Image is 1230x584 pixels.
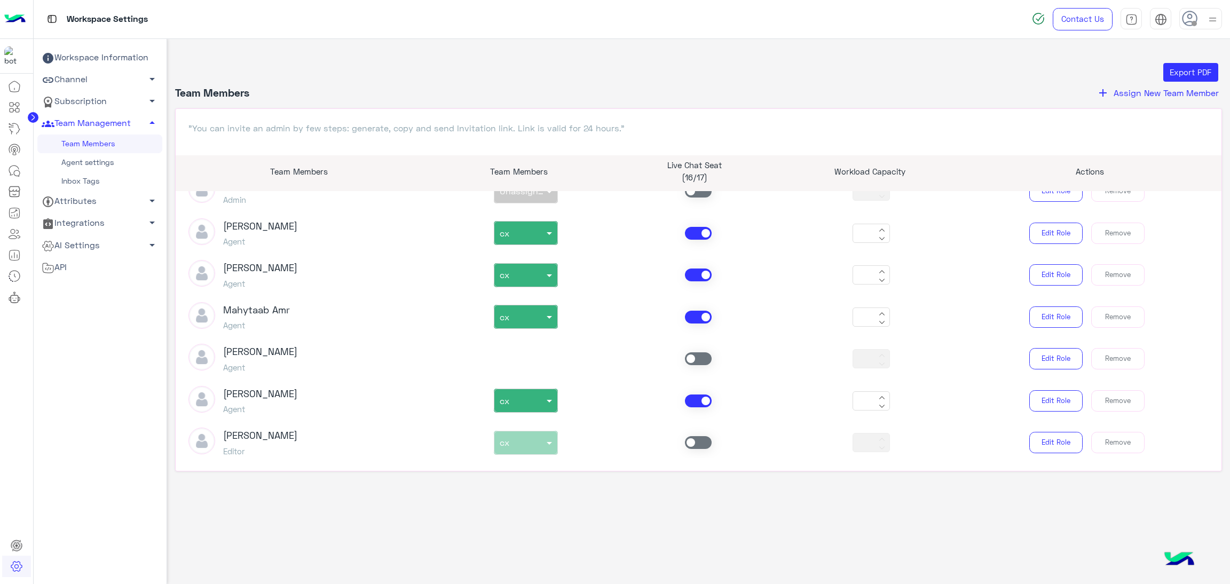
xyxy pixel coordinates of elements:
[37,135,162,153] a: Team Members
[4,46,23,66] img: 1403182699927242
[223,320,290,330] h5: Agent
[37,256,162,278] a: API
[1091,223,1145,244] button: Remove
[1155,13,1167,26] img: tab
[1029,432,1083,453] button: Edit Role
[37,212,162,234] a: Integrations
[1029,223,1083,244] button: Edit Role
[42,261,67,274] span: API
[37,91,162,113] a: Subscription
[188,218,215,245] img: defaultAdmin.png
[176,165,423,178] p: Team Members
[188,260,215,287] img: defaultAdmin.png
[223,279,297,288] h5: Agent
[45,12,59,26] img: tab
[223,388,297,400] h3: [PERSON_NAME]
[146,216,159,229] span: arrow_drop_down
[223,304,290,316] h3: Mahytaab Amr
[146,194,159,207] span: arrow_drop_down
[146,73,159,85] span: arrow_drop_down
[188,122,1209,135] p: "You can invite an admin by few steps: generate, copy and send Invitation link. Link is valid for...
[223,236,297,246] h5: Agent
[4,8,26,30] img: Logo
[1091,348,1145,369] button: Remove
[67,12,148,27] p: Workspace Settings
[37,172,162,191] a: Inbox Tags
[1029,180,1083,202] button: Edit Role
[223,446,297,456] h5: Editor
[1163,63,1218,82] button: Export PDF
[188,344,215,370] img: defaultAdmin.png
[1161,541,1198,579] img: hulul-logo.png
[1121,8,1142,30] a: tab
[966,165,1213,178] p: Actions
[188,302,215,329] img: defaultAdmin.png
[1091,180,1145,202] button: Remove
[614,171,774,184] p: (16/17)
[223,430,297,441] h3: [PERSON_NAME]
[1053,8,1113,30] a: Contact Us
[223,404,297,414] h5: Agent
[1091,306,1145,328] button: Remove
[37,113,162,135] a: Team Management
[614,159,774,171] p: Live Chat Seat
[223,346,297,358] h3: [PERSON_NAME]
[1093,86,1222,100] button: addAssign New Team Member
[1029,390,1083,412] button: Edit Role
[1091,432,1145,453] button: Remove
[1032,12,1045,25] img: spinner
[1097,86,1109,99] i: add
[188,386,215,413] img: defaultAdmin.png
[188,428,215,454] img: defaultAdmin.png
[223,262,297,274] h3: [PERSON_NAME]
[1125,13,1138,26] img: tab
[790,165,950,178] p: Workload Capacity
[1029,264,1083,286] button: Edit Role
[223,195,297,204] h5: Admin
[500,312,509,322] span: cx
[37,153,162,172] a: Agent settings
[37,69,162,91] a: Channel
[146,239,159,251] span: arrow_drop_down
[1091,264,1145,286] button: Remove
[37,234,162,256] a: AI Settings
[1029,348,1083,369] button: Edit Role
[146,94,159,107] span: arrow_drop_down
[500,396,509,406] span: cx
[175,86,249,100] h4: Team Members
[223,362,297,372] h5: Agent
[1114,88,1219,98] span: Assign New Team Member
[1029,306,1083,328] button: Edit Role
[1206,13,1219,26] img: profile
[223,220,297,232] h3: [PERSON_NAME]
[500,228,509,238] span: cx
[37,47,162,69] a: Workspace Information
[146,116,159,129] span: arrow_drop_up
[1091,390,1145,412] button: Remove
[1170,67,1211,77] span: Export PDF
[37,191,162,212] a: Attributes
[439,165,598,178] p: Team Members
